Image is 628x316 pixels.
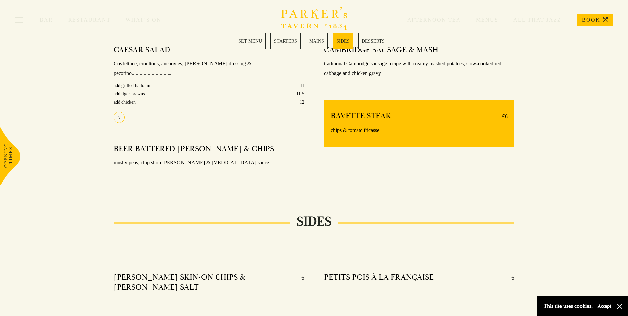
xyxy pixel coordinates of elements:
[324,59,514,78] p: traditional Cambridge sausage recipe with creamy mashed potatoes, slow-cooked red cabbage and chi...
[544,301,593,311] p: This site uses cookies.
[358,33,388,49] a: 5 / 5
[114,144,274,154] h4: BEER BATTERED [PERSON_NAME] & CHIPS
[331,126,508,135] p: chips & tomato fricasse
[235,33,266,49] a: 1 / 5
[324,272,434,283] h4: PETITS POIS À LA FRANÇAISE
[505,272,514,283] p: 6
[616,303,623,310] button: Close and accept
[300,98,304,106] p: 12
[114,112,125,123] div: V
[296,90,304,98] p: 11.5
[114,272,294,292] h4: [PERSON_NAME] SKIN-ON CHIPS & [PERSON_NAME] SALT
[114,59,304,78] p: Cos lettuce, crouttons, anchovies, [PERSON_NAME] dressing & pecorino...............................
[114,158,304,168] p: mushy peas, chip shop [PERSON_NAME] & [MEDICAL_DATA] sauce
[114,98,136,106] p: add chicken
[598,303,611,309] button: Accept
[300,81,304,90] p: 11
[306,33,328,49] a: 3 / 5
[495,111,508,122] p: £6
[331,111,391,122] h4: BAVETTE STEAK
[290,214,338,230] h2: SIDES
[270,33,301,49] a: 2 / 5
[333,33,353,49] a: 4 / 5
[114,81,152,90] p: add grilled halloumi
[114,90,145,98] p: add tiger prawns
[295,272,304,292] p: 6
